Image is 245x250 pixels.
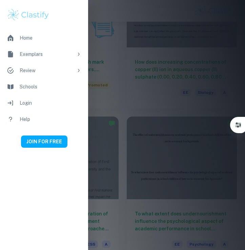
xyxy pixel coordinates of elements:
div: Schools [20,83,81,90]
div: Login [20,99,81,107]
button: JOIN FOR FREE [21,136,67,148]
div: Review [20,67,73,74]
div: Help [20,116,81,123]
button: Filter [231,118,245,132]
div: Exemplars [20,50,73,58]
div: Home [20,34,81,42]
img: Clastify logo [7,8,50,22]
